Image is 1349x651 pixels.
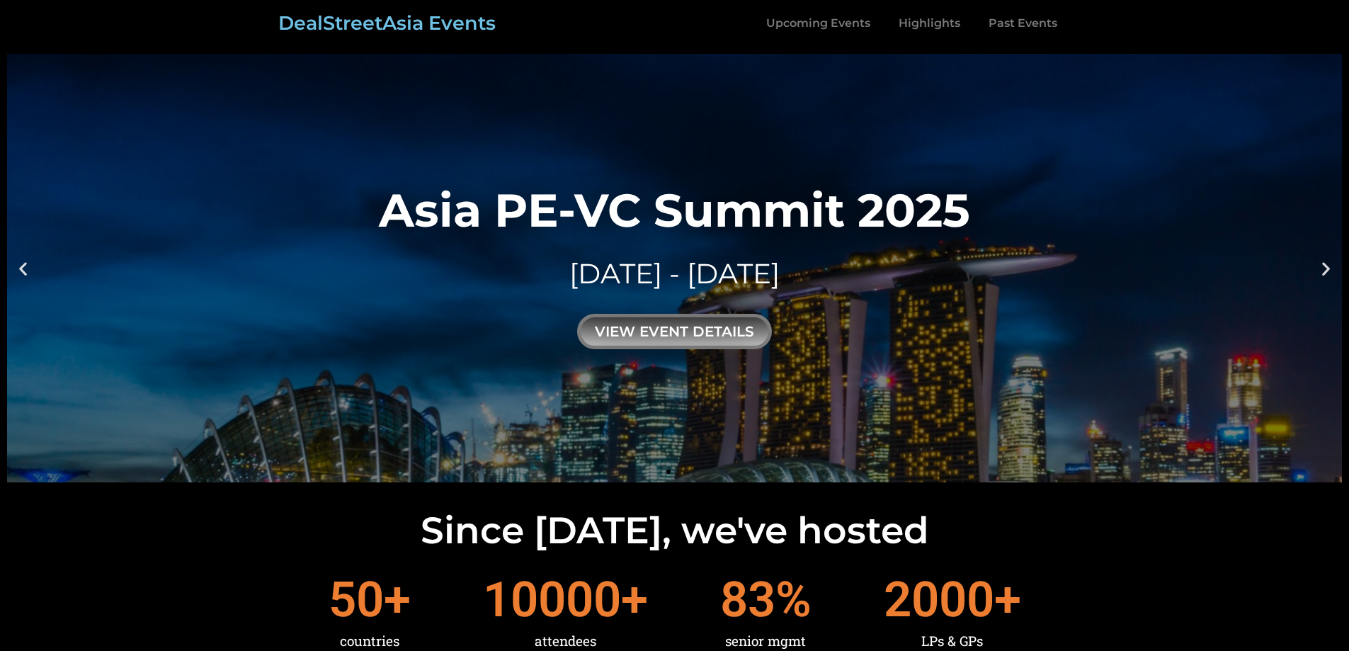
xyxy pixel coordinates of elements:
[720,575,775,624] span: 83
[14,259,32,277] div: Previous slide
[379,187,970,233] div: Asia PE-VC Summit 2025
[666,470,671,474] span: Go to slide 1
[379,254,970,293] div: [DATE] - [DATE]
[994,575,1021,624] span: +
[1317,259,1335,277] div: Next slide
[884,575,994,624] span: 2000
[974,7,1071,40] a: Past Events
[752,7,884,40] a: Upcoming Events
[329,575,384,624] span: 50
[384,575,411,624] span: +
[577,314,772,349] div: view event details
[278,11,496,35] a: DealStreetAsia Events
[7,54,1342,482] a: Asia PE-VC Summit 2025[DATE] - [DATE]view event details
[775,575,812,624] span: %
[679,470,683,474] span: Go to slide 2
[7,512,1342,549] h2: Since [DATE], we've hosted
[621,575,648,624] span: +
[483,575,621,624] span: 10000
[884,7,974,40] a: Highlights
